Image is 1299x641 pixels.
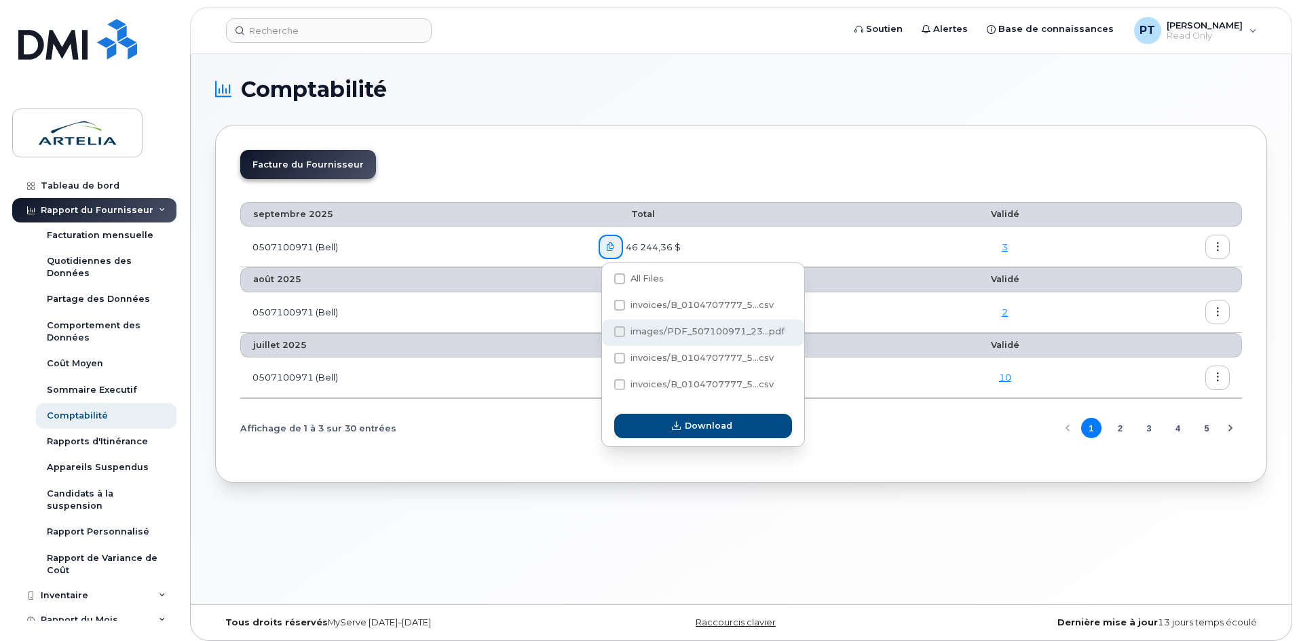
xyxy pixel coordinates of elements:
[240,292,586,333] td: 0507100971 (Bell)
[240,333,586,357] th: juillet 2025
[241,79,387,100] span: Comptabilité
[1197,418,1217,438] button: Page 5
[922,202,1088,227] th: Validé
[685,419,732,432] span: Download
[1002,307,1008,317] a: 2
[240,357,586,398] td: 0507100971 (Bell)
[1168,418,1188,438] button: Page 4
[614,303,774,313] span: invoices/B_0104707777_507100971_21092025_DTL.csv
[1081,418,1102,438] button: Page 1
[614,329,785,339] span: images/PDF_507100971_234_0000000000.pdf
[630,379,774,389] span: invoices/B_0104707777_5...csv
[630,273,664,284] span: All Files
[1110,418,1130,438] button: Page 2
[240,267,586,292] th: août 2025
[240,418,396,438] span: Affichage de 1 à 3 sur 30 entrées
[999,372,1011,383] a: 10
[599,274,655,284] span: Total
[1139,418,1159,438] button: Page 3
[1057,617,1158,627] strong: Dernière mise à jour
[614,414,792,438] button: Download
[1220,418,1241,438] button: Next Page
[922,267,1088,292] th: Validé
[614,382,774,392] span: invoices/B_0104707777_507100971_21092025_MOB.csv
[916,617,1267,628] div: 13 jours temps écoulé
[630,300,774,310] span: invoices/B_0104707777_5...csv
[240,202,586,227] th: septembre 2025
[623,241,681,254] span: 46 244,36 $
[599,340,655,350] span: Total
[240,227,586,267] td: 0507100971 (Bell)
[225,617,328,627] strong: Tous droits réservés
[696,617,776,627] a: Raccourcis clavier
[215,617,566,628] div: MyServe [DATE]–[DATE]
[922,333,1088,357] th: Validé
[599,209,655,219] span: Total
[630,326,785,336] span: images/PDF_507100971_23...pdf
[630,353,774,363] span: invoices/B_0104707777_5...csv
[1002,241,1008,252] a: 3
[614,355,774,366] span: invoices/B_0104707777_507100971_21092025_ACC.csv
